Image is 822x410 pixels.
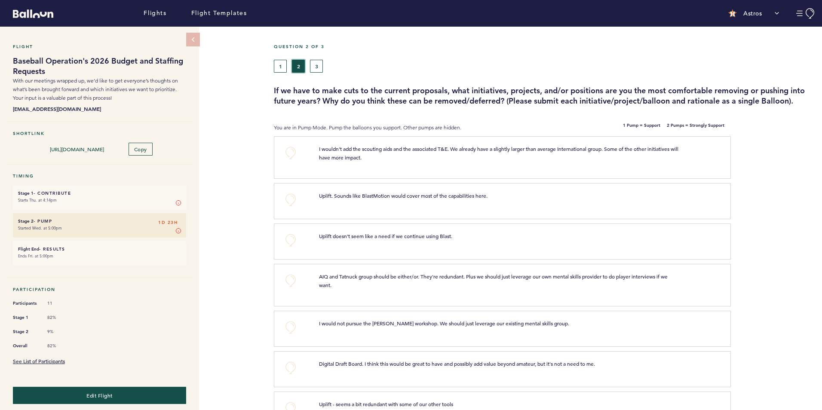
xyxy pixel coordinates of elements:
span: Copy [134,146,147,153]
h1: Baseball Operation's 2026 Budget and Staffing Requests [13,56,186,76]
span: 82% [47,343,73,349]
span: With our meetings wrapped up, we’d like to get everyone’s thoughts on what’s been brought forward... [13,77,178,101]
time: Started Wed. at 5:00pm [18,225,62,231]
small: Stage 1 [18,190,34,196]
small: Flight End [18,246,39,252]
h6: - Results [18,246,181,252]
b: 2 Pumps = Strongly Support [667,123,724,132]
a: Balloon [6,9,53,18]
span: Stage 2 [13,327,39,336]
h3: If we have to make cuts to the current proposals, what initiatives, projects, and/or positions ar... [274,86,816,106]
a: Flights [144,9,166,18]
a: See List of Participants [13,358,65,364]
button: Edit Flight [13,387,186,404]
h5: Question 2 of 3 [274,44,816,49]
span: 9% [47,329,73,335]
span: Overall [13,342,39,350]
span: 1D 23H [158,218,178,227]
h6: - Contribute [18,190,181,196]
span: 82% [47,315,73,321]
h5: Timing [13,173,186,179]
span: AIQ and Tatnuck group should be either/or. They're redundant. Plus we should just leverage our ow... [319,273,669,288]
span: I wouldn't add the scouting aids and the associated T&E. We already have a slightly larger than a... [319,145,680,161]
button: 2 [292,60,305,73]
b: [EMAIL_ADDRESS][DOMAIN_NAME] [13,104,186,113]
span: Digital Draft Board. I think this would be great to have and possibly add value beyond amateur, b... [319,360,595,367]
button: 1 [274,60,287,73]
button: Astros [724,5,783,22]
button: 3 [310,60,323,73]
small: Stage 2 [18,218,34,224]
span: Stage 1 [13,313,39,322]
span: I would not pursue the [PERSON_NAME] workshop. We should just leverage our existing mental skills... [319,320,569,327]
h5: Flight [13,44,186,49]
span: Participants [13,299,39,308]
span: Edit Flight [86,392,113,399]
time: Starts Thu. at 4:14pm [18,197,57,203]
b: 1 Pump = Support [623,123,660,132]
a: Flight Templates [191,9,247,18]
button: Copy [129,143,153,156]
time: Ends Fri. at 5:00pm [18,253,53,259]
p: You are in Pump Mode. Pump the balloons you support. Other pumps are hidden. [274,123,541,132]
h5: Participation [13,287,186,292]
span: Uplift. Sounds like BlastMotion would cover most of the capabilities here. [319,192,488,199]
span: 11 [47,300,73,306]
p: Astros [743,9,762,18]
button: Manage Account [796,8,816,19]
span: Uplift doesn't seem like a need if we continue using Blast. [319,233,452,239]
h5: Shortlink [13,131,186,136]
span: Uplift - seems a bit redundant with some of our other tools [319,401,453,407]
h6: - Pump [18,218,181,224]
svg: Balloon [13,9,53,18]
